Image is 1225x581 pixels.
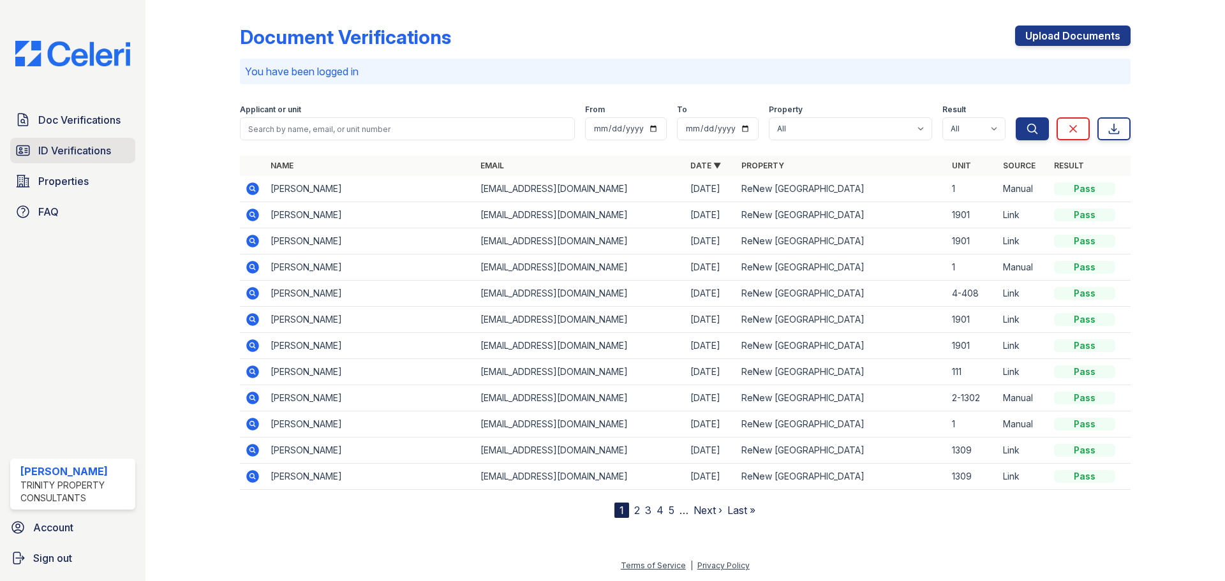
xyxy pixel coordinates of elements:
td: [PERSON_NAME] [265,228,475,254]
img: CE_Logo_Blue-a8612792a0a2168367f1c8372b55b34899dd931a85d93a1a3d3e32e68fde9ad4.png [5,41,140,66]
td: [PERSON_NAME] [265,385,475,411]
td: 1309 [947,464,998,490]
td: Link [998,333,1049,359]
td: [DATE] [685,176,736,202]
a: Sign out [5,545,140,571]
span: FAQ [38,204,59,219]
td: Link [998,281,1049,307]
td: ReNew [GEOGRAPHIC_DATA] [736,202,946,228]
td: [EMAIL_ADDRESS][DOMAIN_NAME] [475,202,685,228]
td: ReNew [GEOGRAPHIC_DATA] [736,307,946,333]
td: ReNew [GEOGRAPHIC_DATA] [736,359,946,385]
a: 4 [657,504,664,517]
span: … [679,503,688,518]
label: Property [769,105,803,115]
td: 2-1302 [947,385,998,411]
td: 111 [947,359,998,385]
a: Unit [952,161,971,170]
td: ReNew [GEOGRAPHIC_DATA] [736,281,946,307]
td: [DATE] [685,385,736,411]
a: 5 [669,504,674,517]
td: [EMAIL_ADDRESS][DOMAIN_NAME] [475,359,685,385]
div: Pass [1054,365,1115,378]
div: Pass [1054,261,1115,274]
td: Manual [998,254,1049,281]
label: Result [942,105,966,115]
td: 1 [947,254,998,281]
td: 1 [947,176,998,202]
a: Date ▼ [690,161,721,170]
div: Pass [1054,313,1115,326]
td: [DATE] [685,281,736,307]
div: 1 [614,503,629,518]
td: [PERSON_NAME] [265,411,475,438]
a: 3 [645,504,651,517]
a: FAQ [10,199,135,224]
td: ReNew [GEOGRAPHIC_DATA] [736,438,946,464]
td: ReNew [GEOGRAPHIC_DATA] [736,385,946,411]
td: ReNew [GEOGRAPHIC_DATA] [736,254,946,281]
span: Properties [38,173,89,189]
td: Manual [998,385,1049,411]
div: Pass [1054,182,1115,195]
div: Pass [1054,418,1115,430]
div: Pass [1054,287,1115,300]
td: [EMAIL_ADDRESS][DOMAIN_NAME] [475,176,685,202]
td: Link [998,202,1049,228]
td: [DATE] [685,464,736,490]
td: [PERSON_NAME] [265,333,475,359]
td: ReNew [GEOGRAPHIC_DATA] [736,411,946,438]
td: [EMAIL_ADDRESS][DOMAIN_NAME] [475,228,685,254]
td: ReNew [GEOGRAPHIC_DATA] [736,228,946,254]
td: 1309 [947,438,998,464]
td: [DATE] [685,254,736,281]
td: [EMAIL_ADDRESS][DOMAIN_NAME] [475,385,685,411]
td: [PERSON_NAME] [265,202,475,228]
td: [PERSON_NAME] [265,281,475,307]
td: 1901 [947,202,998,228]
td: [DATE] [685,411,736,438]
a: Name [271,161,293,170]
td: 1 [947,411,998,438]
a: Last » [727,504,755,517]
div: Trinity Property Consultants [20,479,130,504]
td: ReNew [GEOGRAPHIC_DATA] [736,176,946,202]
a: Account [5,515,140,540]
td: ReNew [GEOGRAPHIC_DATA] [736,464,946,490]
a: Result [1054,161,1084,170]
td: [PERSON_NAME] [265,464,475,490]
td: [EMAIL_ADDRESS][DOMAIN_NAME] [475,333,685,359]
td: [PERSON_NAME] [265,359,475,385]
td: [EMAIL_ADDRESS][DOMAIN_NAME] [475,254,685,281]
td: [EMAIL_ADDRESS][DOMAIN_NAME] [475,438,685,464]
a: 2 [634,504,640,517]
a: Source [1003,161,1036,170]
div: Pass [1054,470,1115,483]
td: [DATE] [685,333,736,359]
div: Pass [1054,209,1115,221]
td: Link [998,359,1049,385]
div: Pass [1054,392,1115,404]
td: Manual [998,411,1049,438]
label: From [585,105,605,115]
td: 4-408 [947,281,998,307]
a: Terms of Service [621,561,686,570]
div: Document Verifications [240,26,451,48]
td: [PERSON_NAME] [265,254,475,281]
a: Upload Documents [1015,26,1131,46]
a: ID Verifications [10,138,135,163]
td: [DATE] [685,202,736,228]
td: Link [998,228,1049,254]
td: [PERSON_NAME] [265,438,475,464]
label: Applicant or unit [240,105,301,115]
td: [DATE] [685,438,736,464]
div: [PERSON_NAME] [20,464,130,479]
a: Next › [694,504,722,517]
td: Link [998,307,1049,333]
a: Doc Verifications [10,107,135,133]
td: 1901 [947,228,998,254]
td: [EMAIL_ADDRESS][DOMAIN_NAME] [475,464,685,490]
label: To [677,105,687,115]
a: Property [741,161,784,170]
